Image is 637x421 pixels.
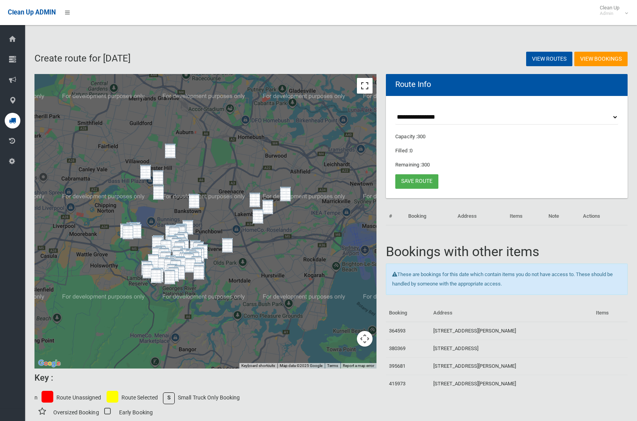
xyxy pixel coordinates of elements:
div: 13 Craigie Avenue, PADSTOW NSW 2211 [188,251,199,266]
a: Click to see this area on Google Maps [36,358,62,369]
h2: Create route for [DATE] [34,53,326,63]
p: Small Truck Only Booking [178,393,240,403]
div: 1/48 Waverley Street, BELMORE NSW 2192 [262,200,273,214]
a: 364593 [389,328,405,334]
div: 23A Banks Street, PADSTOW NSW 2211 [193,242,204,256]
div: 2/95 Iberia Street, PADSTOW NSW 2211 [190,240,201,255]
button: Toggle fullscreen view [357,78,373,94]
a: View Bookings [574,52,628,66]
div: 3/275 The River Road, REVESBY NSW 2212 [170,260,181,274]
div: 44 Cleary Avenue, BELMORE NSW 2192 [250,193,260,207]
a: Report a map error [343,363,374,368]
div: 53 Whittle Avenue, MILPERRA NSW 2214 [130,222,140,237]
div: 75 Cann Street, BASS HILL NSW 2197 [153,170,163,185]
div: 9 Richardson Avenue, PADSTOW NSW 2211 [185,258,195,273]
div: 1 Wairoa Street, CANTERBURY NSW 2193 [280,187,291,201]
span: Clean Up ADMIN [8,9,56,16]
div: 4 Rhonda Street, REVESBY NSW 2212 [178,240,189,254]
a: Terms (opens in new tab) [327,363,338,368]
button: Keyboard shortcuts [241,363,275,369]
p: Remaining : [395,160,618,170]
div: 86 Thomas Street, PICNIC POINT NSW 2213 [167,264,177,278]
div: These are bookings for this date which contain items you do not have access to. These should be h... [386,264,628,295]
span: 300 [422,162,430,168]
h1: Bookings with other items [386,244,628,259]
div: 28 Iluka Street, RIVERWOOD NSW 2210 [222,238,233,253]
th: Items [507,208,546,225]
button: Map camera controls [357,331,373,347]
span: 300 [417,134,425,139]
div: 177 Weston Street, PANANIA NSW 2213 [152,247,163,262]
div: 14 Keys Parade, MILPERRA NSW 2214 [120,224,131,238]
div: 55 Burbank Avenue, EAST HILLS NSW 2213 [143,264,153,278]
th: Note [545,208,580,225]
div: 14 Burns Road, PICNIC POINT NSW 2213 [165,270,175,284]
h6: Key : [34,373,53,383]
div: 16 Lang Street, PADSTOW NSW 2211 [181,252,192,267]
p: Route Selected [121,393,158,403]
div: 13 Milford Avenue, PANANIA NSW 2213 [148,254,159,269]
div: 47 Horsley Road, REVESBY NSW 2212 [161,240,171,254]
div: 7A Gibson Avenue, PADSTOW NSW 2211 [183,220,193,235]
div: 56 Prince Street, PICNIC POINT NSW 2213 [168,267,179,282]
div: 18 Vega Street, REVESBY NSW 2212 [173,250,183,264]
div: 52 Adelaide Road, PADSTOW NSW 2211 [191,256,202,271]
div: 79 Hydrae Street, REVESBY NSW 2212 [175,257,186,271]
div: 95 Sherwood Street, REVESBY NSW 2212 [167,236,178,250]
div: 79 Turvey Street, REVESBY NSW 2212 [175,226,185,240]
div: 32 Kitchener Parade, BANKSTOWN NSW 2200 [189,194,199,208]
div: 3A Dove Street, REVESBY NSW 2212 [177,232,188,246]
div: 4 Eric Avenue, BASS HILL NSW 2197 [153,185,164,200]
th: Items [593,304,628,322]
div: 72 Hydrae Street, REVESBY NSW 2212 [174,256,185,271]
div: 4/146 Picnic Point Road, PICNIC POINT NSW 2213 [153,268,163,282]
p: Route Unassigned [56,393,101,403]
div: 19 Sherwood Street, REVESBY NSW 2212 [169,226,179,241]
td: [STREET_ADDRESS][PERSON_NAME] [430,375,592,393]
div: 10 Roslyn Avenue, PANANIA NSW 2213 [159,248,169,262]
span: Map data ©2025 Google [280,363,322,368]
div: 2A Anthony Avenue, PADSTOW NSW 2211 [183,253,194,267]
div: 1 Lindsay Street, PANANIA NSW 2213 [152,236,163,251]
span: S [163,392,175,404]
div: 15 Baldwin Street, PADSTOW NSW 2211 [180,248,190,263]
th: Address [454,208,506,225]
img: Google [36,358,62,369]
div: 260 Canterbury Road, REVESBY NSW 2212 [176,224,186,239]
td: [STREET_ADDRESS] [430,340,592,358]
th: Booking [386,304,430,322]
div: 4A Robyn Street, REVESBY NSW 2212 [176,237,186,252]
span: Clean Up [596,5,627,16]
div: 967 Henry Lawson Drive, PADSTOW HEIGHTS NSW 2211 [194,262,204,277]
td: [STREET_ADDRESS][PERSON_NAME] [430,322,592,340]
div: 1 Buckley Avenue, REVESBY NSW 2212 [174,241,185,256]
p: Oversized Booking [53,408,99,418]
div: 12 Astley Avenue, PADSTOW NSW 2211 [191,248,202,262]
div: 4 Burbank Avenue, EAST HILLS NSW 2213 [141,261,152,275]
a: 395681 [389,363,405,369]
div: 19 Queen Street, REVESBY NSW 2212 [165,225,176,239]
div: 41A Ferndale Road, REVESBY NSW 2212 [164,258,175,273]
p: Capacity : [395,132,618,141]
div: 25 Virginius Street, PADSTOW NSW 2211 [179,252,190,267]
th: Actions [580,208,628,225]
a: Save route [395,174,438,189]
div: 192 Bransgrove Road, PANANIA NSW 2213 [153,235,164,250]
div: 44 Morotai Road, REVESBY HEIGHTS NSW 2212 [174,265,185,280]
div: 31 Astley Avenue, PADSTOW NSW 2211 [194,248,204,262]
p: Filled : [395,146,618,155]
div: 118 The River Road, REVESBY NSW 2212 [172,238,182,252]
div: 18A Ruthven Avenue, MILPERRA NSW 2214 [127,222,137,237]
small: Admin [600,11,619,16]
header: Route Info [386,77,440,92]
td: [STREET_ADDRESS][PERSON_NAME] [430,358,592,375]
div: 84 Villiers Road, PADSTOW HEIGHTS NSW 2211 [194,265,204,280]
a: 415973 [389,381,405,387]
div: 15 Ramsay Road, PANANIA NSW 2213 [158,257,168,272]
div: 12 Isabella Street, REVESBY NSW 2212 [172,246,183,261]
div: 18 Meager Avenue, PADSTOW NSW 2211 [197,244,208,259]
div: 100 Lowana Street, VILLAWOOD NSW 2163 [140,165,151,179]
div: 61 Eynham Road, MILPERRA NSW 2214 [131,224,141,239]
div: 11 Tompson Road, REVESBY NSW 2212 [170,256,180,271]
div: 43 Kelvin Parade, PICNIC POINT NSW 2213 [151,269,161,283]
